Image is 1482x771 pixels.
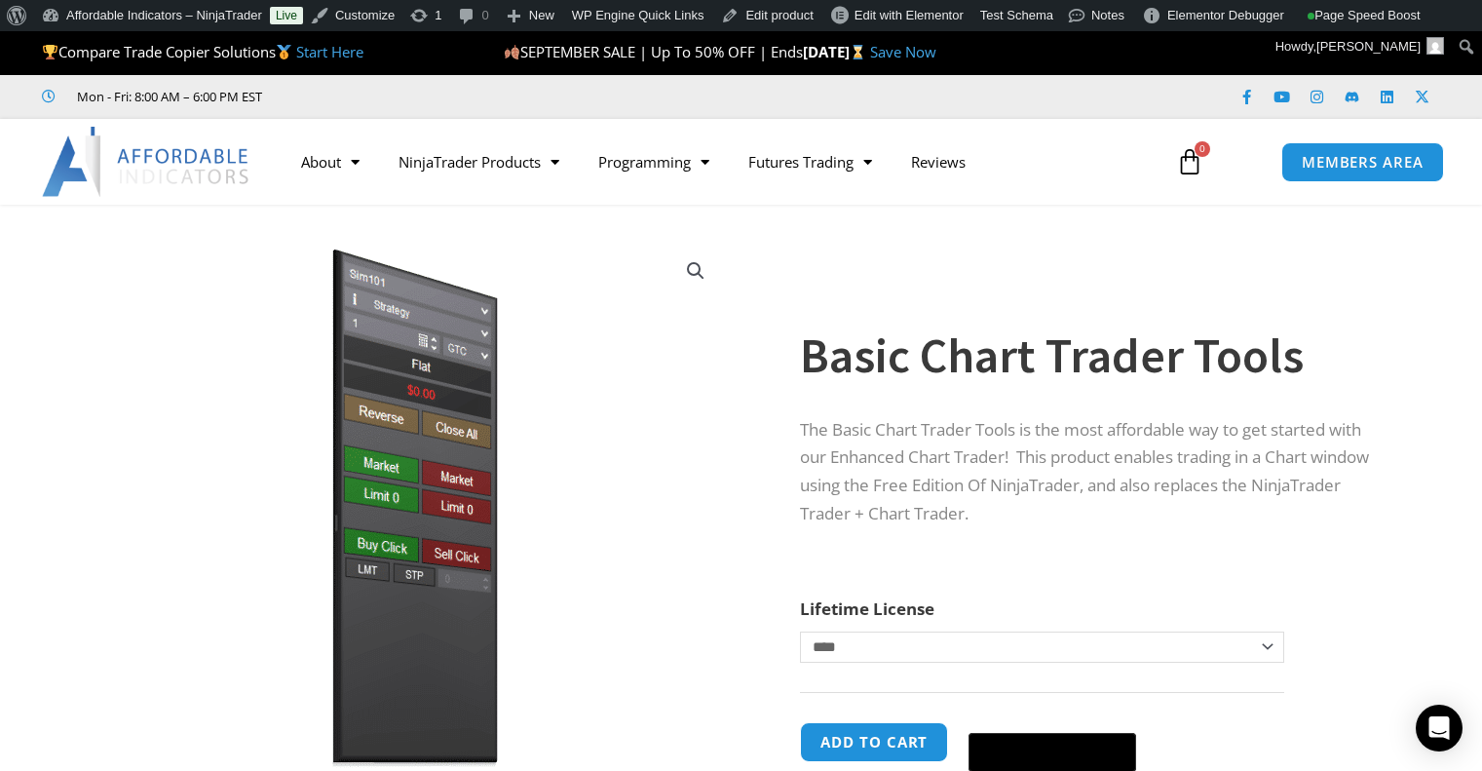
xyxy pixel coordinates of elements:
a: Live [270,7,303,24]
span: [PERSON_NAME] [1316,39,1421,54]
img: 🏆 [43,45,57,59]
button: Add to cart [800,722,948,762]
a: MEMBERS AREA [1281,142,1444,182]
span: Mon - Fri: 8:00 AM – 6:00 PM EST [72,85,262,108]
img: 🍂 [505,45,519,59]
iframe: Customer reviews powered by Trustpilot [289,87,582,106]
a: 0 [1147,134,1233,190]
strong: [DATE] [803,42,870,61]
a: Programming [579,139,729,184]
a: NinjaTrader Products [379,139,579,184]
a: Reviews [892,139,985,184]
span: SEPTEMBER SALE | Up To 50% OFF | Ends [504,42,803,61]
a: Start Here [296,42,363,61]
h1: Basic Chart Trader Tools [800,322,1369,390]
span: 0 [1195,141,1210,157]
p: The Basic Chart Trader Tools is the most affordable way to get started with our Enhanced Chart Tr... [800,416,1369,529]
img: ⌛ [851,45,865,59]
span: MEMBERS AREA [1302,155,1424,170]
a: About [282,139,379,184]
nav: Menu [282,139,1157,184]
label: Lifetime License [800,598,934,620]
a: Save Now [870,42,936,61]
a: Howdy, [1269,31,1452,62]
a: View full-screen image gallery [678,253,713,289]
iframe: Secure express checkout frame [965,719,1140,727]
a: Clear options [800,673,830,686]
img: LogoAI | Affordable Indicators – NinjaTrader [42,127,251,197]
span: Compare Trade Copier Solutions [42,42,363,61]
img: 🥇 [277,45,291,59]
div: Open Intercom Messenger [1416,705,1463,752]
span: Edit with Elementor [855,8,964,22]
a: Futures Trading [729,139,892,184]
